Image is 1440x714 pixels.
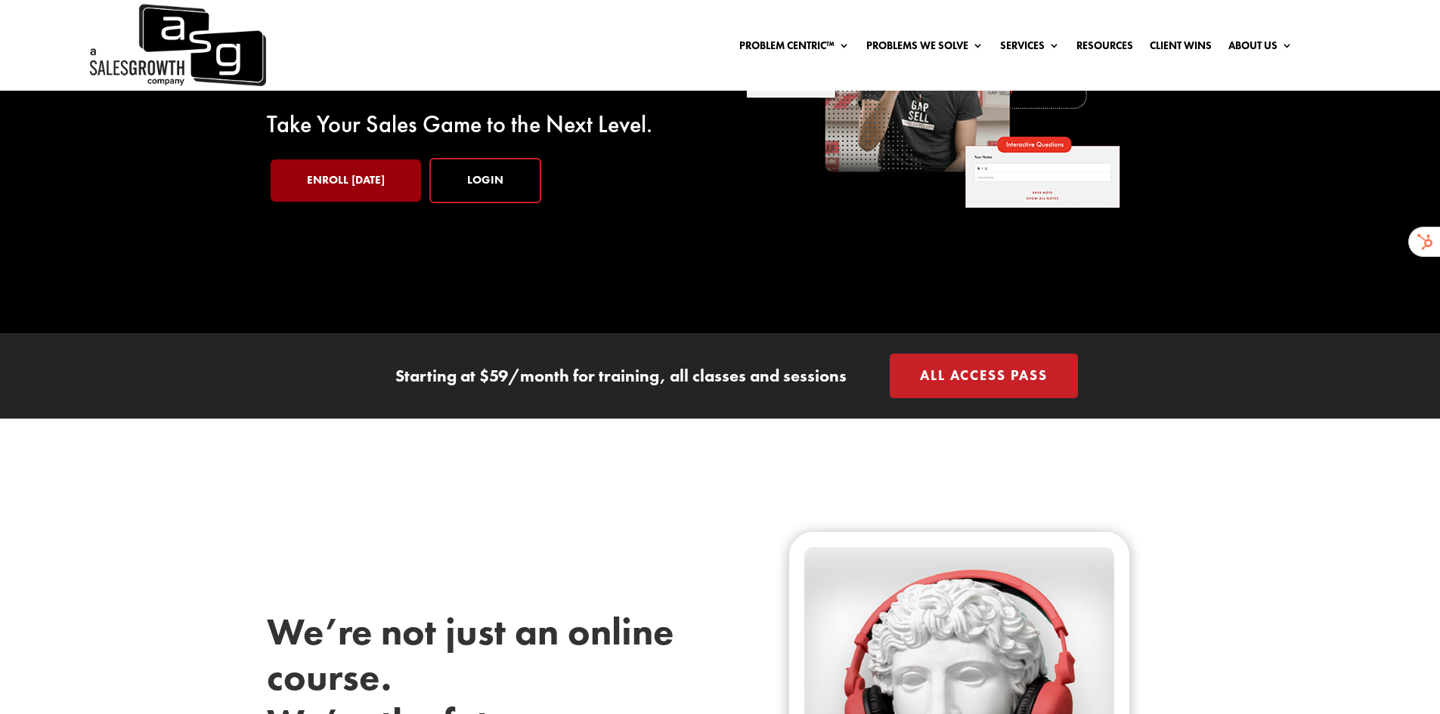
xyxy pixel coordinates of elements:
[1150,40,1212,57] a: Client Wins
[890,354,1078,398] a: All Access Pass
[1000,40,1060,57] a: Services
[429,158,541,203] a: Login
[739,40,850,57] a: Problem Centric™
[267,116,695,134] p: Take Your Sales Game to the Next Level.
[271,159,421,202] a: Enroll [DATE]
[1076,40,1133,57] a: Resources
[1228,40,1293,57] a: About Us
[866,40,983,57] a: Problems We Solve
